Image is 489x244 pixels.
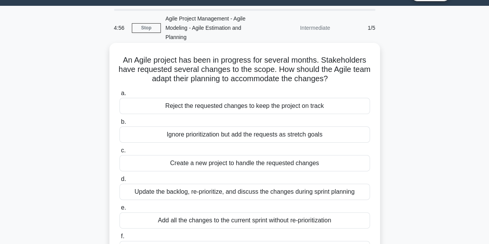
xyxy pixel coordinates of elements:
[119,126,370,143] div: Ignore prioritization but add the requests as stretch goals
[132,23,161,33] a: Stop
[119,98,370,114] div: Reject the requested changes to keep the project on track
[335,20,380,36] div: 1/5
[121,233,124,239] span: f.
[119,55,371,84] h5: An Agile project has been in progress for several months. Stakeholders have requested several cha...
[119,155,370,171] div: Create a new project to handle the requested changes
[121,118,126,125] span: b.
[109,20,132,36] div: 4:56
[121,176,126,182] span: d.
[119,184,370,200] div: Update the backlog, re-prioritize, and discuss the changes during sprint planning
[121,204,126,211] span: e.
[119,212,370,229] div: Add all the changes to the current sprint without re-prioritization
[121,90,126,96] span: a.
[121,147,126,154] span: c.
[267,20,335,36] div: Intermediate
[161,11,267,45] div: Agile Project Management - Agile Modeling - Agile Estimation and Planning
